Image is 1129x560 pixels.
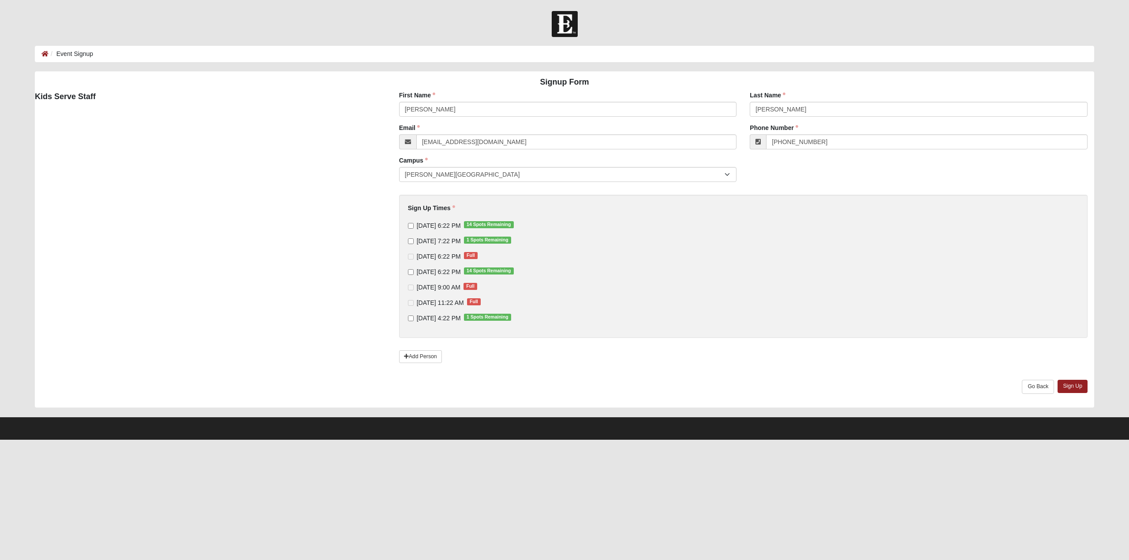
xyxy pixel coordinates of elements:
span: 1 Spots Remaining [464,314,511,321]
span: [DATE] 11:22 AM [417,299,464,306]
span: [DATE] 9:00 AM [417,284,460,291]
span: [DATE] 7:22 PM [417,237,461,245]
input: [DATE] 7:22 PM1 Spots Remaining [408,238,414,244]
input: [DATE] 6:22 PM14 Spots Remaining [408,223,414,229]
label: Last Name [750,91,785,100]
input: [DATE] 6:22 PM14 Spots Remaining [408,269,414,275]
span: 1 Spots Remaining [464,237,511,244]
label: First Name [399,91,435,100]
span: Full [467,298,481,305]
span: Full [464,252,478,259]
li: Event Signup [49,49,93,59]
span: [DATE] 6:22 PM [417,268,461,275]
a: Add Person [399,350,442,363]
label: Phone Number [750,123,798,132]
label: Campus [399,156,428,165]
h4: Signup Form [35,78,1094,87]
input: [DATE] 9:00 AMFull [408,285,414,290]
span: 14 Spots Remaining [464,267,514,274]
a: Sign Up [1058,380,1088,393]
span: [DATE] 6:22 PM [417,253,461,260]
span: Full [464,283,477,290]
label: Email [399,123,420,132]
a: Go Back [1022,380,1054,393]
img: Church of Eleven22 Logo [552,11,578,37]
strong: Kids Serve Staff [35,92,96,101]
label: Sign Up Times [408,204,455,212]
span: 14 Spots Remaining [464,221,514,228]
input: [DATE] 11:22 AMFull [408,300,414,306]
span: [DATE] 4:22 PM [417,315,461,322]
span: [DATE] 6:22 PM [417,222,461,229]
input: [DATE] 6:22 PMFull [408,254,414,260]
input: [DATE] 4:22 PM1 Spots Remaining [408,315,414,321]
